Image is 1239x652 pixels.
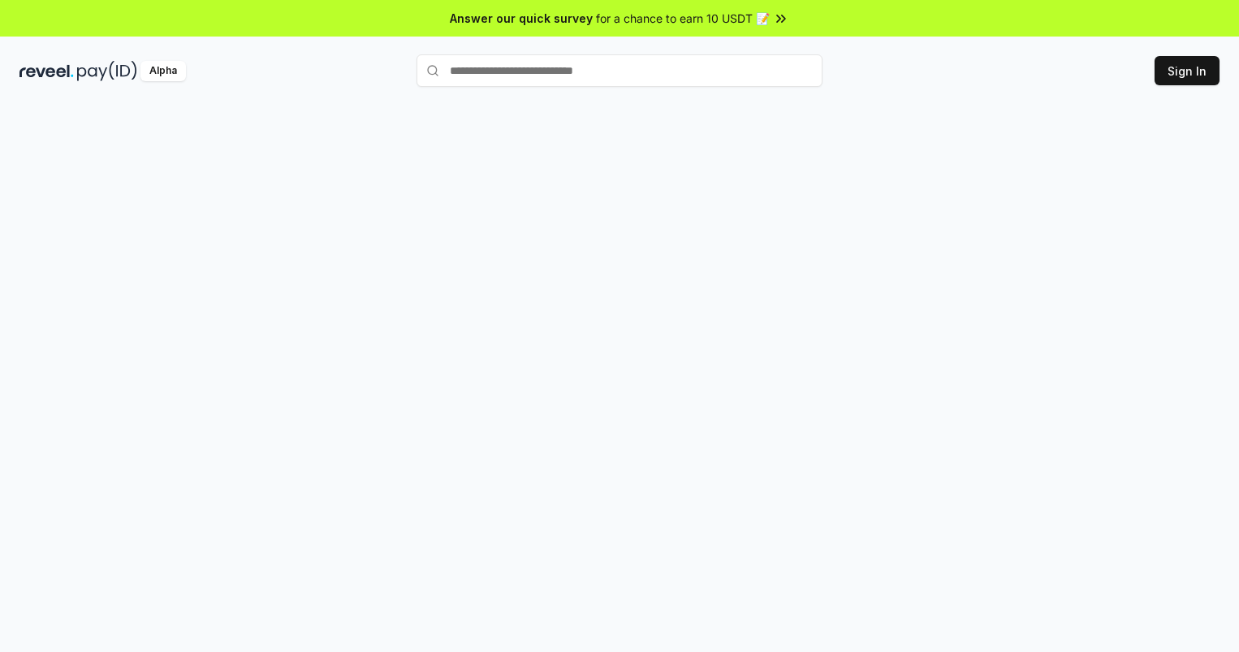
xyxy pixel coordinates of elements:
img: reveel_dark [19,61,74,81]
span: for a chance to earn 10 USDT 📝 [596,10,770,27]
img: pay_id [77,61,137,81]
span: Answer our quick survey [450,10,593,27]
button: Sign In [1155,56,1220,85]
div: Alpha [140,61,186,81]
